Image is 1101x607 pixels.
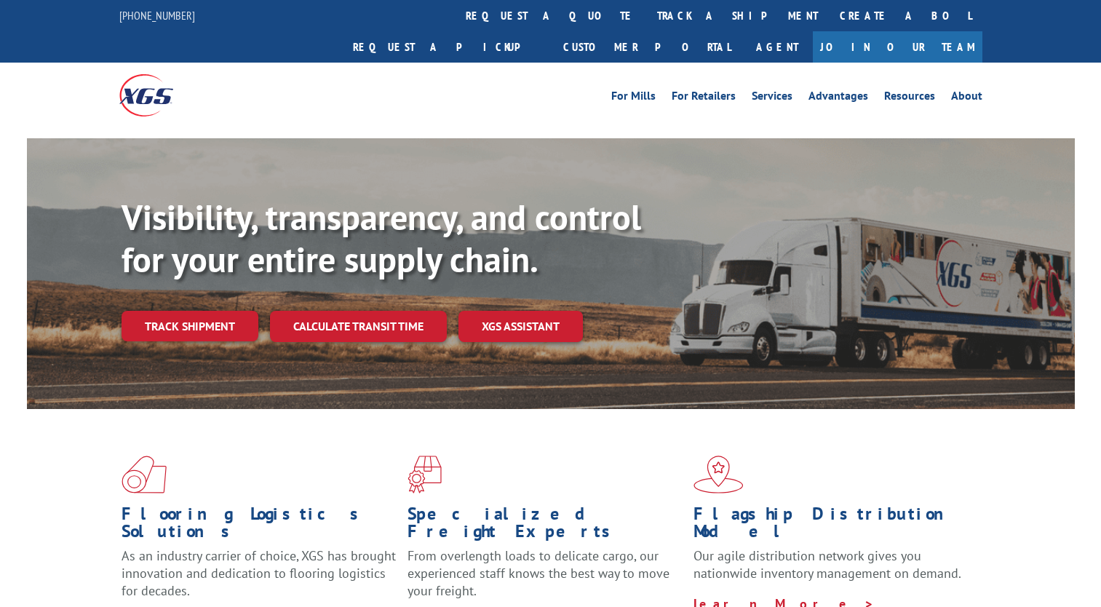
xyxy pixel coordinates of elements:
h1: Specialized Freight Experts [408,505,683,547]
a: [PHONE_NUMBER] [119,8,195,23]
a: For Retailers [672,90,736,106]
a: Resources [884,90,935,106]
span: As an industry carrier of choice, XGS has brought innovation and dedication to flooring logistics... [122,547,396,599]
img: xgs-icon-total-supply-chain-intelligence-red [122,456,167,493]
span: Our agile distribution network gives you nationwide inventory management on demand. [693,547,961,582]
a: For Mills [611,90,656,106]
h1: Flooring Logistics Solutions [122,505,397,547]
a: Services [752,90,792,106]
img: xgs-icon-flagship-distribution-model-red [693,456,744,493]
h1: Flagship Distribution Model [693,505,969,547]
a: Advantages [808,90,868,106]
a: Customer Portal [552,31,742,63]
b: Visibility, transparency, and control for your entire supply chain. [122,194,641,282]
a: Request a pickup [342,31,552,63]
a: Track shipment [122,311,258,341]
img: xgs-icon-focused-on-flooring-red [408,456,442,493]
a: Join Our Team [813,31,982,63]
a: About [951,90,982,106]
a: XGS ASSISTANT [458,311,583,342]
a: Agent [742,31,813,63]
a: Calculate transit time [270,311,447,342]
